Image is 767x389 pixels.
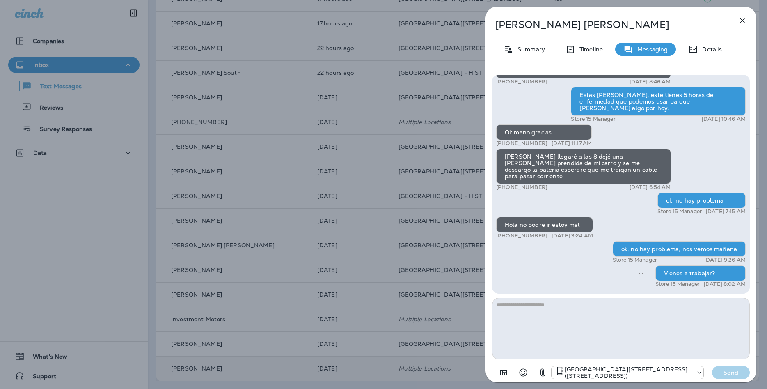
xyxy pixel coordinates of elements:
p: [DATE] 10:46 AM [702,116,746,122]
p: [PHONE_NUMBER] [496,232,547,239]
button: Select an emoji [515,364,531,381]
div: Vienes a trabajar? [655,265,746,281]
p: [DATE] 9:26 AM [704,257,746,263]
div: [PERSON_NAME] llegaré a las 8 dejé una [PERSON_NAME] prendida de mi carro y se me descargó la bat... [496,149,671,184]
p: [PHONE_NUMBER] [496,184,547,191]
p: Summary [513,46,545,53]
p: [DATE] 3:24 AM [552,232,593,239]
p: [DATE] 7:15 AM [706,208,746,215]
p: [PHONE_NUMBER] [496,78,547,85]
p: Details [698,46,722,53]
div: ok, no hay problema, nos vemos mañana [613,241,746,257]
span: Sent [639,269,643,276]
p: [PERSON_NAME] [PERSON_NAME] [495,19,719,30]
p: Store 15 Manager [571,116,615,122]
p: [GEOGRAPHIC_DATA][STREET_ADDRESS] ([STREET_ADDRESS]) [565,366,692,379]
p: Store 15 Manager [655,281,700,288]
p: Store 15 Manager [657,208,702,215]
p: [PHONE_NUMBER] [496,140,547,147]
div: +1 (402) 891-8464 [552,366,703,379]
p: Messaging [633,46,668,53]
div: Estas [PERSON_NAME], este tienes 5 horas de enfermedad que podemos usar pa que [PERSON_NAME] algo... [571,87,746,116]
p: Store 15 Manager [613,257,657,263]
p: [DATE] 11:17 AM [552,140,592,147]
div: Ok mano gracias [496,124,592,140]
p: [DATE] 8:02 AM [704,281,746,288]
p: [DATE] 6:54 AM [630,184,671,191]
button: Add in a premade template [495,364,512,381]
div: ok, no hay problema [657,193,746,208]
p: Timeline [575,46,603,53]
div: Hola no podré ir estoy mal [496,217,593,232]
p: [DATE] 8:46 AM [630,78,671,85]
